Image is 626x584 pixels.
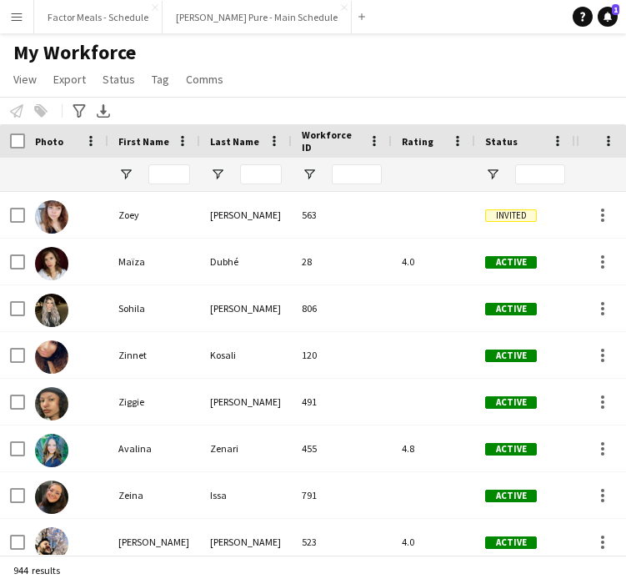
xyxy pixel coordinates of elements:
span: First Name [118,135,169,148]
input: First Name Filter Input [148,164,190,184]
img: Ziggie Brooke Grandin [35,387,68,420]
div: Kosali [200,332,292,378]
span: Export [53,72,86,87]
img: Avalina Zenari [35,434,68,467]
div: [PERSON_NAME] [200,192,292,238]
button: Open Filter Menu [485,167,500,182]
a: Status [96,68,142,90]
div: 523 [292,519,392,565]
div: Maïza [108,239,200,284]
div: 4.0 [392,239,475,284]
div: Zeina [108,472,200,518]
span: Status [103,72,135,87]
div: Zinnet [108,332,200,378]
span: Tag [152,72,169,87]
button: Open Filter Menu [118,167,133,182]
span: Invited [485,209,537,222]
div: [PERSON_NAME] [200,379,292,425]
button: Open Filter Menu [210,167,225,182]
img: Zeeshan Akhtar [35,527,68,561]
span: Rating [402,135,433,148]
img: Sohila Azimi [35,294,68,327]
div: 455 [292,425,392,471]
span: Active [485,396,537,409]
div: [PERSON_NAME] [200,285,292,331]
span: My Workforce [13,40,136,65]
div: Zoey [108,192,200,238]
div: 4.0 [392,519,475,565]
span: Active [485,443,537,456]
img: Zoey Morales [35,200,68,234]
div: Issa [200,472,292,518]
div: 28 [292,239,392,284]
button: Factor Meals - Schedule [34,1,163,33]
div: 120 [292,332,392,378]
a: 1 [598,7,618,27]
div: 4.8 [392,425,475,471]
div: Ziggie [108,379,200,425]
span: Status [485,135,518,148]
app-action-btn: Export XLSX [93,101,113,121]
span: Active [485,350,537,362]
input: Workforce ID Filter Input [332,164,382,184]
span: Active [485,536,537,549]
div: Avalina [108,425,200,471]
span: Active [485,303,537,315]
a: Export [47,68,93,90]
div: [PERSON_NAME] [108,519,200,565]
a: View [7,68,43,90]
input: Last Name Filter Input [240,164,282,184]
div: Zenari [200,425,292,471]
div: 491 [292,379,392,425]
span: View [13,72,37,87]
div: [PERSON_NAME] [200,519,292,565]
button: [PERSON_NAME] Pure - Main Schedule [163,1,352,33]
span: 1 [612,4,619,15]
a: Tag [145,68,176,90]
span: Active [485,490,537,502]
span: Last Name [210,135,259,148]
div: Sohila [108,285,200,331]
button: Open Filter Menu [302,167,317,182]
span: Photo [35,135,63,148]
img: Zeina Issa [35,481,68,514]
input: Status Filter Input [515,164,565,184]
div: 806 [292,285,392,331]
div: Dubhé [200,239,292,284]
div: 563 [292,192,392,238]
span: Workforce ID [302,128,362,154]
div: 791 [292,472,392,518]
span: Comms [186,72,223,87]
app-action-btn: Advanced filters [69,101,89,121]
img: Maïza Dubhé [35,247,68,280]
a: Comms [179,68,230,90]
img: Zinnet Kosali [35,340,68,374]
span: Active [485,256,537,269]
